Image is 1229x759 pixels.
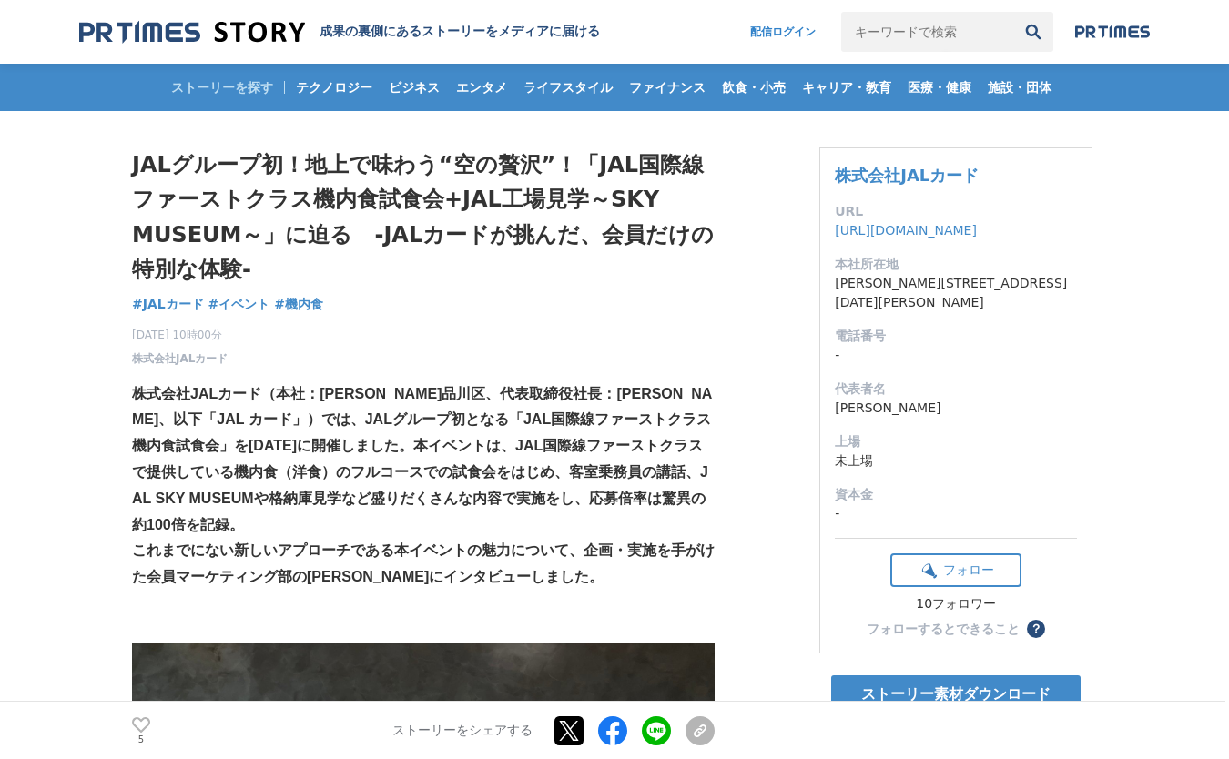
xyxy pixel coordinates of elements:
a: #JALカード [132,295,204,314]
span: ビジネス [381,79,447,96]
a: ファイナンス [622,64,713,111]
img: 成果の裏側にあるストーリーをメディアに届ける [79,20,305,45]
p: ストーリーをシェアする [392,723,533,739]
dt: 資本金 [835,485,1077,504]
span: エンタメ [449,79,514,96]
a: #機内食 [274,295,323,314]
a: テクノロジー [289,64,380,111]
dd: [PERSON_NAME] [835,399,1077,418]
button: ？ [1027,620,1045,638]
span: ？ [1030,622,1042,635]
span: 医療・健康 [900,79,979,96]
button: 検索 [1013,12,1053,52]
input: キーワードで検索 [841,12,1013,52]
span: ファイナンス [622,79,713,96]
dt: URL [835,202,1077,221]
a: キャリア・教育 [795,64,899,111]
dt: 電話番号 [835,327,1077,346]
span: [DATE] 10時00分 [132,327,228,343]
span: 飲食・小売 [715,79,793,96]
a: 医療・健康 [900,64,979,111]
strong: 株式会社JALカード（本社：[PERSON_NAME]品川区、代表取締役社長：[PERSON_NAME]、以下「JAL カード」）では、JALグループ初となる「JAL国際線ファーストクラス機内食... [132,386,712,532]
span: テクノロジー [289,79,380,96]
a: ストーリー素材ダウンロード [831,675,1081,713]
a: ビジネス [381,64,447,111]
h2: 成果の裏側にあるストーリーをメディアに届ける [320,24,600,40]
span: 施設・団体 [980,79,1059,96]
img: prtimes [1075,25,1150,39]
dt: 本社所在地 [835,255,1077,274]
a: エンタメ [449,64,514,111]
dd: 未上場 [835,451,1077,471]
p: 5 [132,734,150,744]
dt: 上場 [835,432,1077,451]
button: フォロー [890,553,1021,587]
div: フォローするとできること [867,622,1020,635]
dd: - [835,504,1077,523]
h1: JALグループ初！地上で味わう“空の贅沢”！「JAL国際線ファーストクラス機内食試食会+JAL工場見学～SKY MUSEUM～」に迫る -JALカードが挑んだ、会員だけの特別な体験- [132,147,715,288]
a: 成果の裏側にあるストーリーをメディアに届ける 成果の裏側にあるストーリーをメディアに届ける [79,20,600,45]
dd: [PERSON_NAME][STREET_ADDRESS][DATE][PERSON_NAME] [835,274,1077,312]
span: キャリア・教育 [795,79,899,96]
a: 施設・団体 [980,64,1059,111]
a: 株式会社JALカード [132,350,228,367]
span: #JALカード [132,296,204,312]
a: ライフスタイル [516,64,620,111]
span: #イベント [208,296,270,312]
dd: - [835,346,1077,365]
strong: これまでにない新しいアプローチである本イベントの魅力について、企画・実施を手がけた会員マーケティング部の[PERSON_NAME]にインタビューしました。 [132,542,715,584]
span: ライフスタイル [516,79,620,96]
a: 配信ログイン [732,12,834,52]
a: [URL][DOMAIN_NAME] [835,223,977,238]
div: 10フォロワー [890,596,1021,612]
a: 飲食・小売 [715,64,793,111]
a: 株式会社JALカード [835,166,979,185]
dt: 代表者名 [835,379,1077,399]
a: #イベント [208,295,270,314]
span: #機内食 [274,296,323,312]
